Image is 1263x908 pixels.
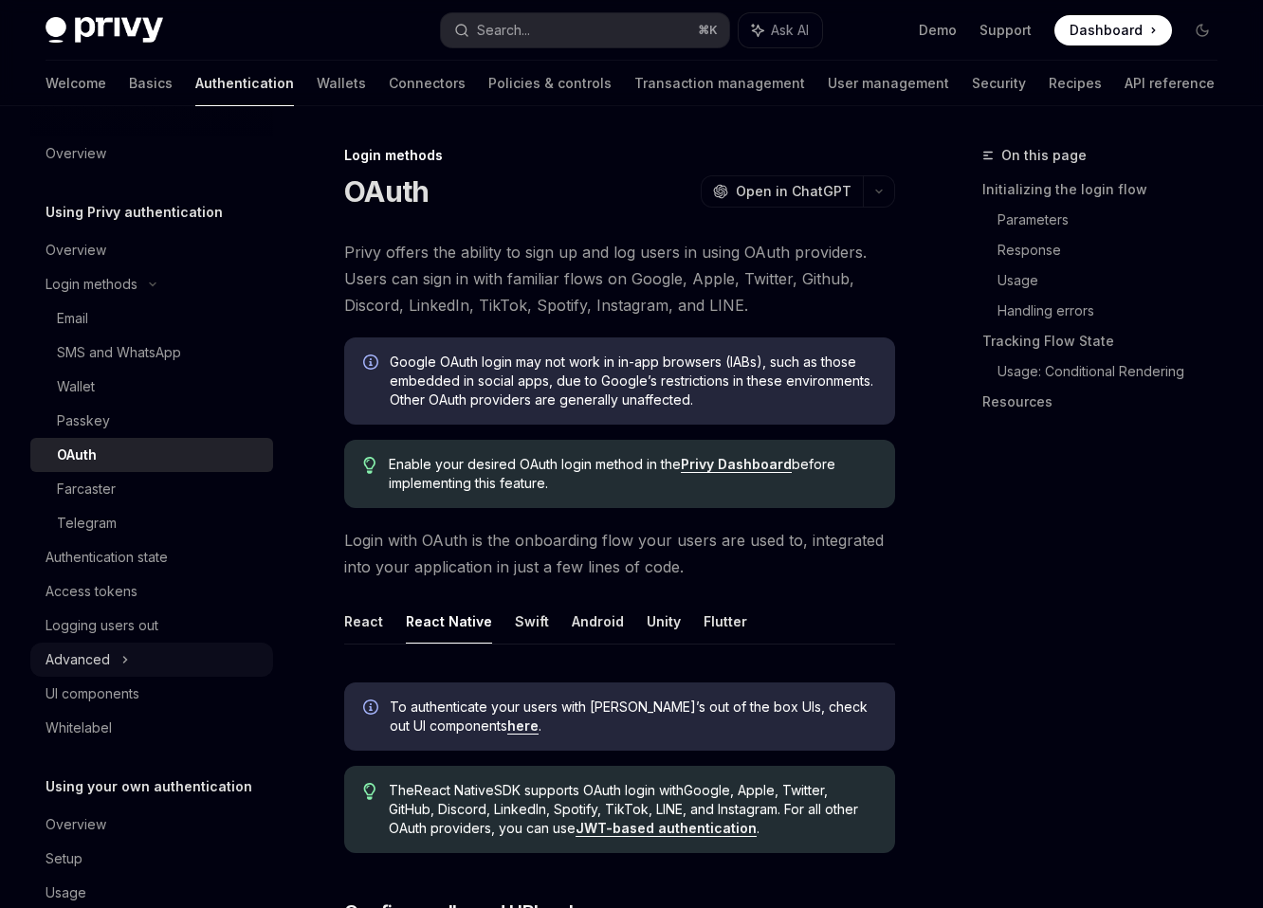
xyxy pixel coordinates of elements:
a: Logging users out [30,608,273,643]
button: Open in ChatGPT [701,175,863,208]
div: Authentication state [46,546,168,569]
span: ⌘ K [698,23,718,38]
a: Security [972,61,1026,106]
a: Overview [30,808,273,842]
h5: Using your own authentication [46,775,252,798]
a: Overview [30,136,273,171]
a: Transaction management [634,61,805,106]
button: Swift [515,599,549,644]
a: Authentication [195,61,294,106]
div: Logging users out [46,614,158,637]
a: Demo [919,21,957,40]
span: Privy offers the ability to sign up and log users in using OAuth providers. Users can sign in wit... [344,239,895,318]
span: The React Native SDK supports OAuth login with Google, Apple, Twitter, GitHub, Discord, LinkedIn,... [389,781,876,838]
a: Connectors [389,61,466,106]
a: Farcaster [30,472,273,506]
div: Search... [477,19,530,42]
span: Ask AI [771,21,809,40]
a: Privy Dashboard [681,456,792,473]
a: Whitelabel [30,711,273,745]
a: Initializing the login flow [982,174,1233,205]
div: Passkey [57,409,110,432]
div: Advanced [46,648,110,671]
h1: OAuth [344,174,429,209]
a: here [507,717,539,735]
a: User management [828,61,949,106]
a: Welcome [46,61,106,106]
button: Search...⌘K [441,13,728,47]
h5: Using Privy authentication [46,201,223,224]
div: Email [57,307,88,330]
span: To authenticate your users with [PERSON_NAME]’s out of the box UIs, check out UI components . [390,698,876,735]
a: API reference [1125,61,1215,106]
a: Dashboard [1054,15,1172,45]
a: Wallet [30,370,273,404]
div: Wallet [57,375,95,398]
img: dark logo [46,17,163,44]
span: Open in ChatGPT [736,182,851,201]
a: Parameters [998,205,1233,235]
div: Overview [46,239,106,262]
svg: Info [363,699,382,718]
span: Enable your desired OAuth login method in the before implementing this feature. [389,455,876,493]
div: Telegram [57,512,117,535]
div: Overview [46,813,106,836]
button: React Native [406,599,492,644]
a: Basics [129,61,173,106]
a: Overview [30,233,273,267]
a: Usage: Conditional Rendering [998,356,1233,387]
a: Policies & controls [488,61,612,106]
button: Android [572,599,624,644]
a: JWT-based authentication [576,820,757,837]
button: Ask AI [739,13,822,47]
div: Whitelabel [46,717,112,739]
button: Flutter [704,599,747,644]
div: Setup [46,847,82,870]
span: Google OAuth login may not work in in-app browsers (IABs), such as those embedded in social apps,... [390,353,876,409]
div: Farcaster [57,478,116,500]
div: Login methods [46,273,137,296]
a: OAuth [30,438,273,472]
a: Authentication state [30,540,273,574]
a: Passkey [30,404,273,438]
a: Wallets [317,61,366,106]
button: React [344,599,383,644]
div: Login methods [344,146,895,165]
button: Toggle dark mode [1187,15,1217,45]
svg: Tip [363,457,376,474]
div: Usage [46,881,86,904]
div: Overview [46,142,106,165]
a: Tracking Flow State [982,326,1233,356]
div: OAuth [57,444,97,466]
span: Dashboard [1070,21,1143,40]
div: UI components [46,682,139,705]
svg: Info [363,354,382,373]
a: SMS and WhatsApp [30,336,273,370]
a: Handling errors [998,296,1233,326]
div: SMS and WhatsApp [57,341,181,364]
span: Login with OAuth is the onboarding flow your users are used to, integrated into your application ... [344,527,895,580]
a: Support [979,21,1032,40]
a: Response [998,235,1233,265]
button: Unity [647,599,681,644]
div: Access tokens [46,580,137,603]
a: Usage [998,265,1233,296]
svg: Tip [363,783,376,800]
a: Telegram [30,506,273,540]
a: Setup [30,842,273,876]
a: Recipes [1049,61,1102,106]
a: Access tokens [30,574,273,608]
a: Email [30,301,273,336]
span: On this page [1001,144,1087,167]
a: Resources [982,387,1233,417]
a: UI components [30,677,273,711]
